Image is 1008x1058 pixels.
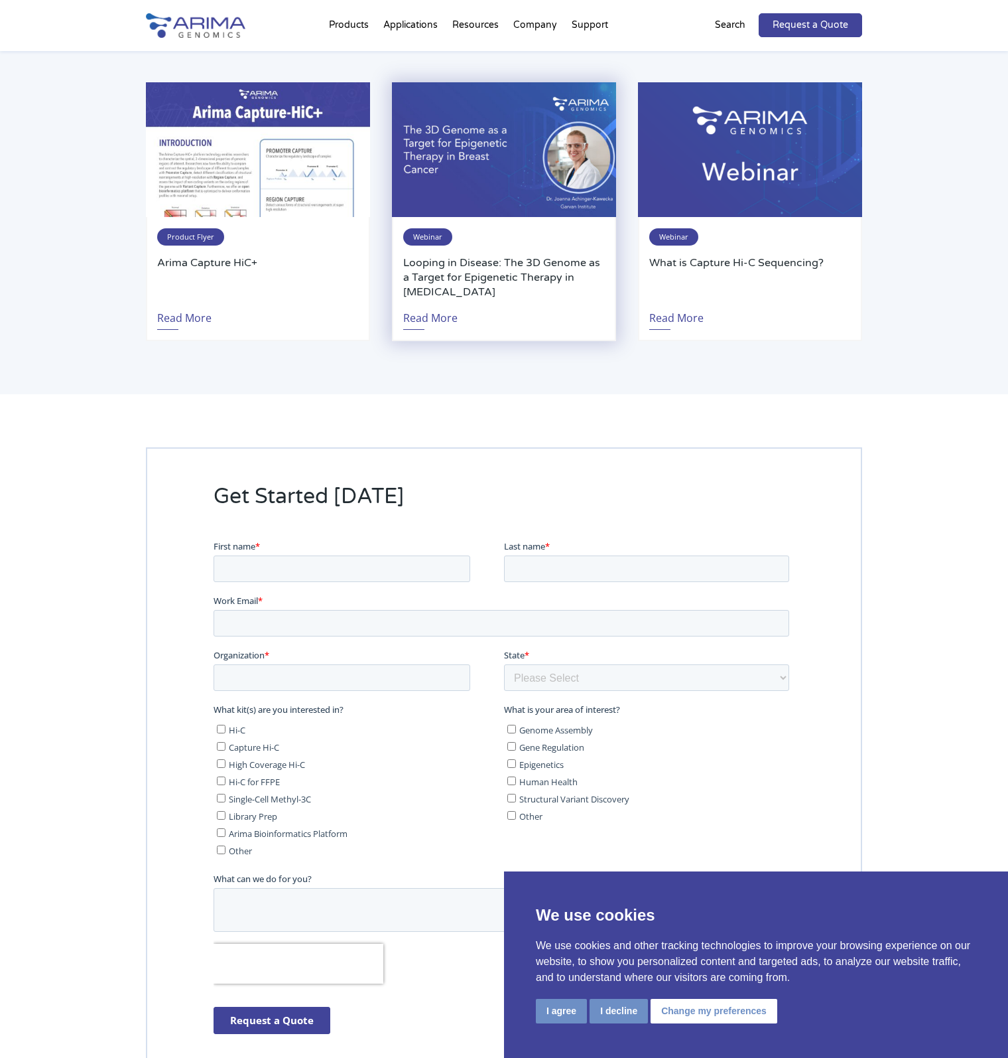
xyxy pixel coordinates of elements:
a: What is Capture Hi-C Sequencing? [649,256,851,299]
span: Product Flyer [157,228,224,246]
img: Joanna-Achinger-Kawecka-Oncology-Webinar-500x300.jpg [392,82,616,217]
p: Search [715,17,745,34]
a: Read More [649,299,704,330]
h2: Get Started [DATE] [214,482,488,522]
button: I agree [536,999,587,1023]
a: Looping in Disease: The 3D Genome as a Target for Epigenetic Therapy in [MEDICAL_DATA] [403,256,605,299]
img: Arima-Genomics-logo [146,13,245,38]
button: Change my preferences [651,999,777,1023]
p: We use cookies and other tracking technologies to improve your browsing experience on our website... [536,938,976,986]
a: Read More [403,299,458,330]
button: I decline [590,999,648,1023]
a: Read More [157,299,212,330]
iframe: Form 0 [214,540,794,1047]
a: Arima Capture HiC+ [157,256,359,299]
span: Webinar [649,228,698,246]
a: Request a Quote [759,13,862,37]
span: Webinar [403,228,452,246]
p: We use cookies [536,903,976,927]
img: Arima-Webinar-500x300.png [638,82,862,217]
img: 53F84548-D337-4E6A-9616-D879F0650A99_1_201_a-500x300.jpeg [146,82,370,217]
